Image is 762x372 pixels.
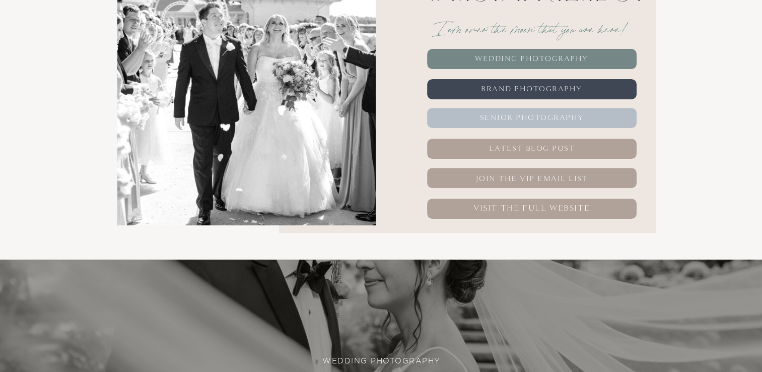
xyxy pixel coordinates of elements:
p: I am over the moon that you are here! [426,16,639,40]
a: join the VIP email list [467,172,597,192]
a: Brand Photography [467,79,597,99]
a: visit the full website [458,199,606,219]
a: Wedding PHotography [467,49,597,69]
a: Latest blog post [460,139,604,159]
a: Senior Photography [467,108,597,128]
a: wedding photography [267,354,496,367]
